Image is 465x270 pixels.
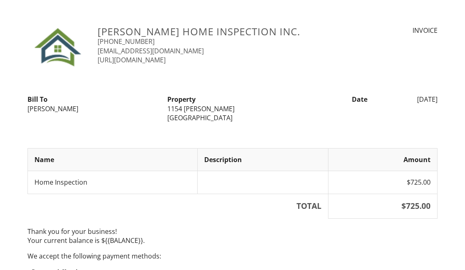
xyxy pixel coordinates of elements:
div: [DATE] [372,95,442,104]
th: Amount [328,149,438,171]
td: $725.00 [328,171,438,194]
strong: Property [167,95,196,104]
div: Date [303,95,373,104]
p: Thank you for your business! Your current balance is ${{BALANCE}}. [27,227,438,245]
a: [URL][DOMAIN_NAME] [98,55,166,64]
th: TOTAL [28,194,328,218]
div: 1154 [PERSON_NAME] [167,104,297,113]
strong: Bill To [27,95,48,104]
a: [EMAIL_ADDRESS][DOMAIN_NAME] [98,46,204,55]
h3: [PERSON_NAME] Home Inspection Inc. [98,26,333,37]
div: [GEOGRAPHIC_DATA] [167,113,297,122]
p: We accept the following payment methods: [27,252,438,261]
span: Home Inspection [34,178,87,187]
div: INVOICE [342,26,438,35]
th: $725.00 [328,194,438,218]
div: [PERSON_NAME] [27,104,157,113]
th: Name [28,149,198,171]
img: cropped-call-Home-Inspections-Banner-Capture.png [27,26,88,67]
a: [PHONE_NUMBER] [98,37,155,46]
th: Description [197,149,328,171]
